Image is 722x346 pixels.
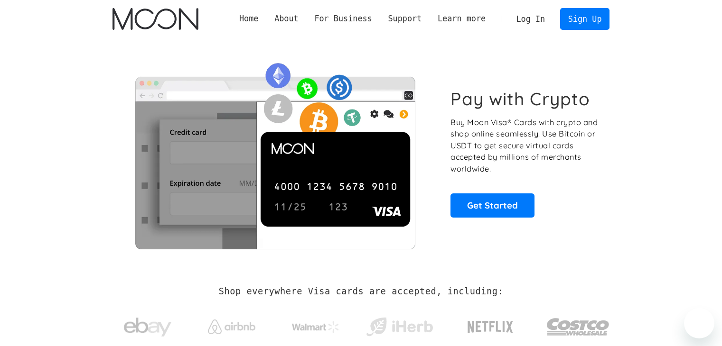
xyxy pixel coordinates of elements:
a: iHerb [364,305,435,344]
a: Sign Up [560,8,609,29]
div: Support [388,13,422,25]
p: Buy Moon Visa® Cards with crypto and shop online seamlessly! Use Bitcoin or USDT to get secure vi... [450,117,599,175]
a: Home [231,13,266,25]
div: Learn more [430,13,494,25]
a: Netflix [448,306,533,344]
a: Airbnb [196,310,267,339]
div: Learn more [438,13,486,25]
div: About [274,13,299,25]
img: Netflix [467,315,514,339]
div: About [266,13,306,25]
div: For Business [307,13,380,25]
iframe: Button to launch messaging window [684,308,714,338]
img: Walmart [292,321,339,333]
img: Costco [546,309,610,345]
img: Moon Cards let you spend your crypto anywhere Visa is accepted. [113,56,438,249]
div: For Business [314,13,372,25]
img: ebay [124,312,171,342]
img: Airbnb [208,319,255,334]
a: Walmart [280,312,351,337]
img: Moon Logo [113,8,198,30]
img: iHerb [364,315,435,339]
a: Get Started [450,193,534,217]
a: home [113,8,198,30]
h1: Pay with Crypto [450,88,590,109]
h2: Shop everywhere Visa cards are accepted, including: [219,286,503,297]
a: Log In [508,9,553,29]
div: Support [380,13,430,25]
